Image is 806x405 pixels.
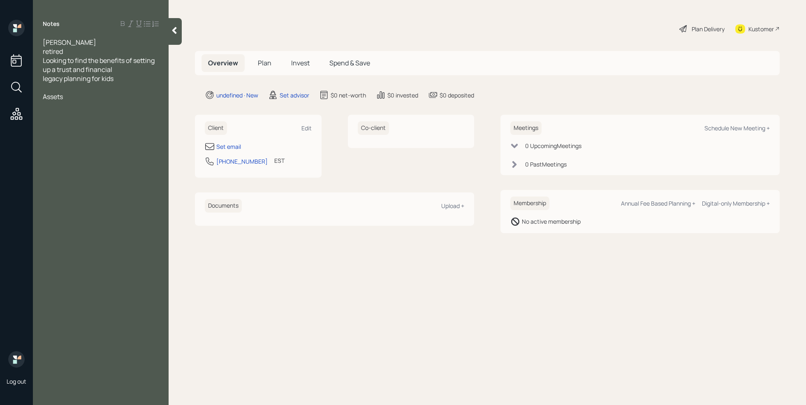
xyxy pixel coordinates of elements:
[205,121,227,135] h6: Client
[510,121,542,135] h6: Meetings
[216,91,258,100] div: undefined · New
[387,91,418,100] div: $0 invested
[8,351,25,368] img: retirable_logo.png
[43,47,63,56] span: retired
[280,91,309,100] div: Set advisor
[274,156,285,165] div: EST
[522,217,581,226] div: No active membership
[441,202,464,210] div: Upload +
[510,197,549,210] h6: Membership
[358,121,389,135] h6: Co-client
[301,124,312,132] div: Edit
[216,157,268,166] div: [PHONE_NUMBER]
[43,56,156,74] span: Looking to find the benefits of setting up a trust and financial
[43,20,60,28] label: Notes
[525,160,567,169] div: 0 Past Meeting s
[43,92,63,101] span: Assets
[43,74,113,83] span: legacy planning for kids
[43,38,96,47] span: [PERSON_NAME]
[291,58,310,67] span: Invest
[440,91,474,100] div: $0 deposited
[258,58,271,67] span: Plan
[7,377,26,385] div: Log out
[748,25,774,33] div: Kustomer
[208,58,238,67] span: Overview
[216,142,241,151] div: Set email
[205,199,242,213] h6: Documents
[702,199,770,207] div: Digital-only Membership +
[525,141,581,150] div: 0 Upcoming Meeting s
[329,58,370,67] span: Spend & Save
[621,199,695,207] div: Annual Fee Based Planning +
[692,25,725,33] div: Plan Delivery
[704,124,770,132] div: Schedule New Meeting +
[331,91,366,100] div: $0 net-worth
